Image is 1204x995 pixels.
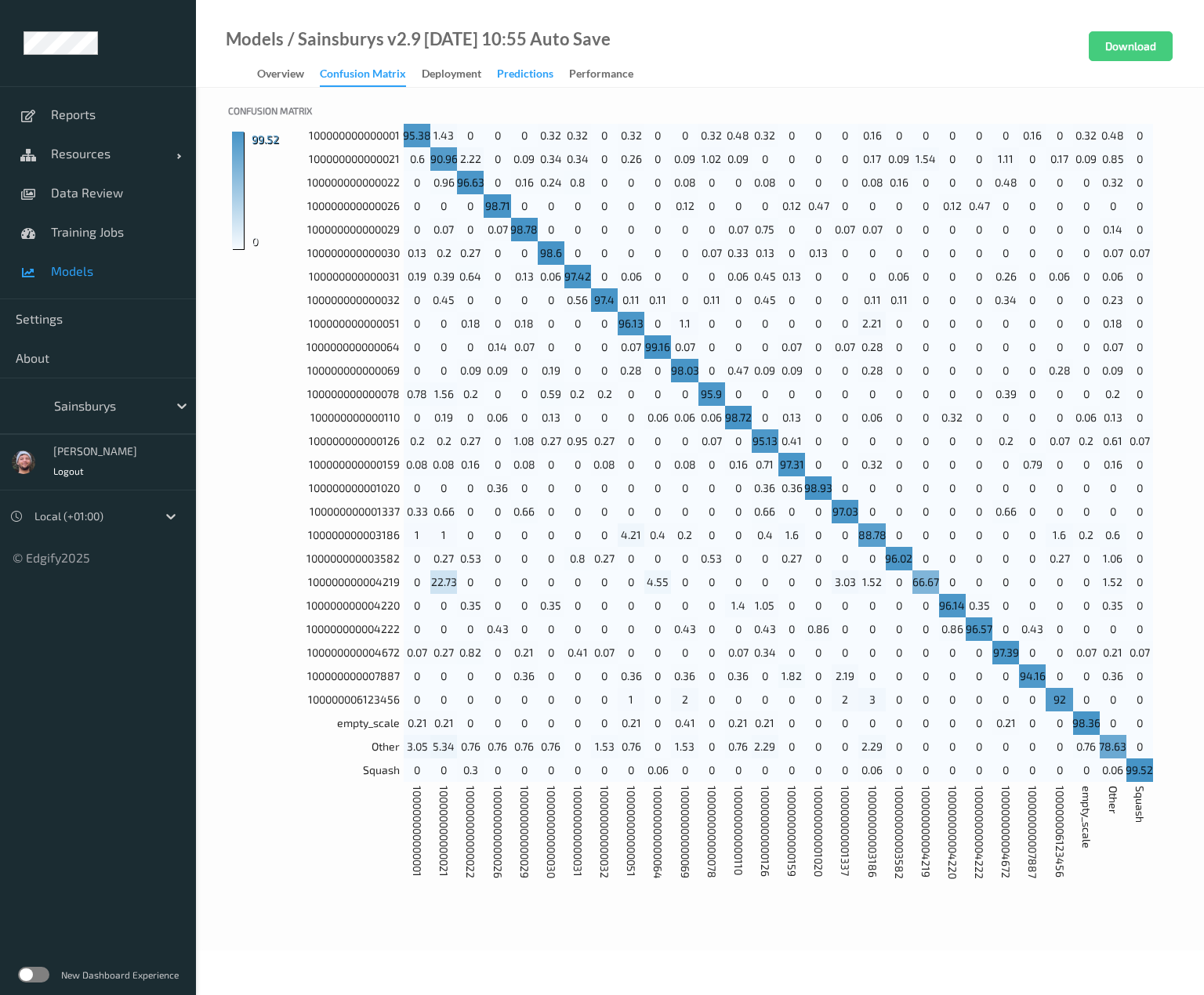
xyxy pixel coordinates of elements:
[591,124,618,147] div: 0
[644,194,671,218] div: 0
[644,171,671,194] div: 0
[805,312,832,335] div: 0
[1073,171,1100,194] div: 0
[992,312,1019,335] div: 0
[966,265,992,288] div: 0
[832,312,858,335] div: 0
[538,124,564,147] div: 0.32
[1126,335,1153,359] div: 0
[564,241,591,265] div: 0
[858,335,885,359] div: 0.28
[538,218,564,241] div: 0
[457,147,484,171] div: 2.22
[992,218,1019,241] div: 0
[1046,218,1072,241] div: 0
[698,335,725,359] div: 0
[404,241,430,265] div: 0.13
[698,241,725,265] div: 0.07
[1046,171,1072,194] div: 0
[484,288,510,312] div: 0
[698,171,725,194] div: 0
[538,265,564,288] div: 0.06
[671,147,698,171] div: 0.09
[484,265,510,288] div: 0
[832,288,858,312] div: 0
[511,241,538,265] div: 0
[725,194,752,218] div: 0
[912,288,939,312] div: 0
[671,218,698,241] div: 0
[992,171,1019,194] div: 0.48
[511,218,538,241] div: 98.78
[671,312,698,335] div: 1.1
[564,218,591,241] div: 0
[569,63,649,85] a: Performance
[912,265,939,288] div: 0
[538,171,564,194] div: 0.24
[1073,124,1100,147] div: 0.32
[778,171,805,194] div: 0
[511,265,538,288] div: 0.13
[457,124,484,147] div: 0
[966,124,992,147] div: 0
[778,194,805,218] div: 0.12
[404,194,430,218] div: 0
[1100,218,1126,241] div: 0.14
[457,335,484,359] div: 0
[618,312,644,335] div: 96.13
[992,288,1019,312] div: 0.34
[966,194,992,218] div: 0.47
[404,124,430,147] div: 95.38
[538,312,564,335] div: 0
[1126,288,1153,312] div: 0
[497,63,569,85] a: Predictions
[966,218,992,241] div: 0
[430,335,457,359] div: 0
[805,265,832,288] div: 0
[886,194,912,218] div: 0
[1046,335,1072,359] div: 0
[457,288,484,312] div: 0
[457,241,484,265] div: 0.27
[564,265,591,288] div: 97.42
[912,335,939,359] div: 0
[752,194,778,218] div: 0
[564,194,591,218] div: 0
[484,359,510,382] div: 0.09
[228,103,1172,118] label: Confusion matrix
[564,312,591,335] div: 0
[778,265,805,288] div: 0.13
[618,335,644,359] div: 0.07
[404,335,430,359] div: 0
[430,288,457,312] div: 0.45
[725,124,752,147] div: 0.48
[671,171,698,194] div: 0.08
[992,265,1019,288] div: 0.26
[1100,147,1126,171] div: 0.85
[805,218,832,241] div: 0
[1100,194,1126,218] div: 0
[805,335,832,359] div: 0
[618,124,644,147] div: 0.32
[1046,194,1072,218] div: 0
[618,288,644,312] div: 0.11
[671,265,698,288] div: 0
[832,194,858,218] div: 0
[591,265,618,288] div: 0
[591,194,618,218] div: 0
[644,265,671,288] div: 0
[644,124,671,147] div: 0
[484,147,510,171] div: 0
[511,335,538,359] div: 0.07
[422,63,497,85] a: Deployment
[430,147,457,171] div: 90.96
[832,124,858,147] div: 0
[1100,124,1126,147] div: 0.48
[569,66,633,85] div: Performance
[457,359,484,382] div: 0.09
[752,335,778,359] div: 0
[752,288,778,312] div: 0.45
[484,312,510,335] div: 0
[1019,335,1046,359] div: 0
[1100,171,1126,194] div: 0.32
